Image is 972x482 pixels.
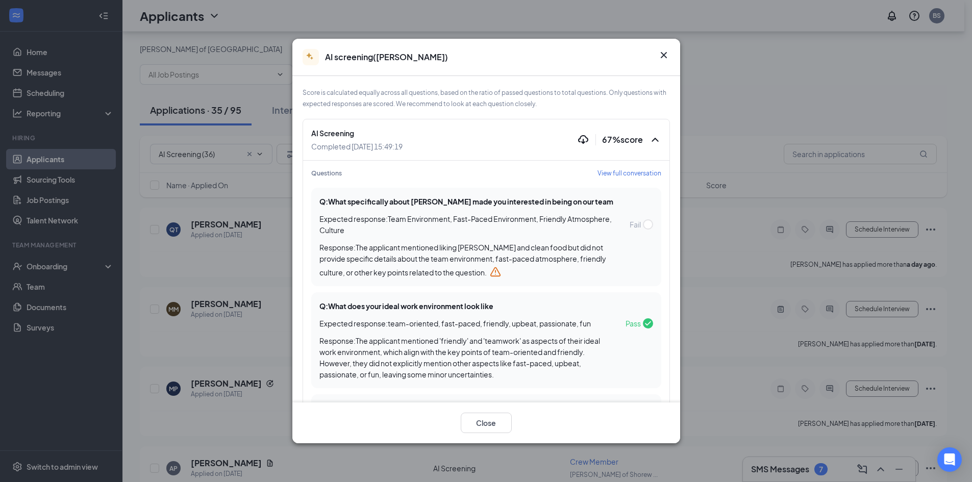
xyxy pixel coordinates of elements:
span: Pass [626,318,641,328]
span: View full conversation [597,169,661,177]
span: Expected response : team-oriented, fast-paced, friendly, upbeat, passionate, fun [319,318,591,329]
span: Completed [DATE] 15:49:19 [311,141,403,152]
svg: Cross [658,49,670,61]
span: Score is calculated equally across all questions, based on the ratio of passed questions to total... [303,89,666,108]
span: AI screening ( [PERSON_NAME] ) [325,52,448,63]
span: Questions [311,169,342,177]
span: Q: What does your ideal work environment look like [319,301,493,311]
button: Close [461,413,512,433]
svg: AiStar [306,52,316,62]
button: Close [658,49,670,61]
span: Response : The applicant mentioned 'friendly' and 'teamwork' as aspects of their ideal work envir... [319,336,600,379]
span: Q: What specifically about [PERSON_NAME] made you interested in being on our team [319,197,613,206]
span: Expected response : Team Environment, Fast-Paced Environment, Friendly Atmosphere, Culture [319,213,612,236]
span: Response : The applicant mentioned liking [PERSON_NAME] and clean food but did not provide specif... [319,243,606,277]
svg: Warning [490,266,501,277]
span: AI Screening [311,128,403,139]
div: Open Intercom Messenger [937,447,962,472]
span: Fail [630,219,641,230]
span: 67 % score [602,134,643,145]
svg: Download [577,134,589,146]
svg: ChevronUp [649,134,661,146]
svg: Checkmark [643,318,653,328]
